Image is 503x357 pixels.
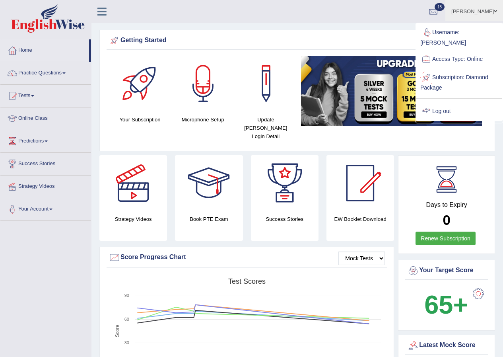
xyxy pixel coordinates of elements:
[175,215,243,223] h4: Book PTE Exam
[416,23,502,50] a: Username: [PERSON_NAME]
[0,62,91,82] a: Practice Questions
[175,115,230,124] h4: Microphone Setup
[407,265,486,277] div: Your Target Score
[0,130,91,150] a: Predictions
[424,290,468,319] b: 65+
[0,107,91,127] a: Online Class
[0,39,89,59] a: Home
[115,325,120,337] tspan: Score
[124,340,129,345] text: 30
[416,232,476,245] a: Renew Subscription
[124,317,129,322] text: 60
[109,252,385,263] div: Score Progress Chart
[416,68,502,95] a: Subscription: Diamond Package
[407,339,486,351] div: Latest Mock Score
[0,198,91,218] a: Your Account
[251,215,319,223] h4: Success Stories
[0,176,91,195] a: Strategy Videos
[326,215,394,223] h4: EW Booklet Download
[109,35,486,47] div: Getting Started
[301,56,482,126] img: small5.jpg
[435,3,445,11] span: 18
[443,212,450,228] b: 0
[228,277,266,285] tspan: Test scores
[416,102,502,121] a: Log out
[238,115,293,140] h4: Update [PERSON_NAME] Login Detail
[99,215,167,223] h4: Strategy Videos
[416,50,502,68] a: Access Type: Online
[124,293,129,298] text: 90
[113,115,167,124] h4: Your Subscription
[0,153,91,173] a: Success Stories
[0,85,91,105] a: Tests
[407,201,486,209] h4: Days to Expiry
